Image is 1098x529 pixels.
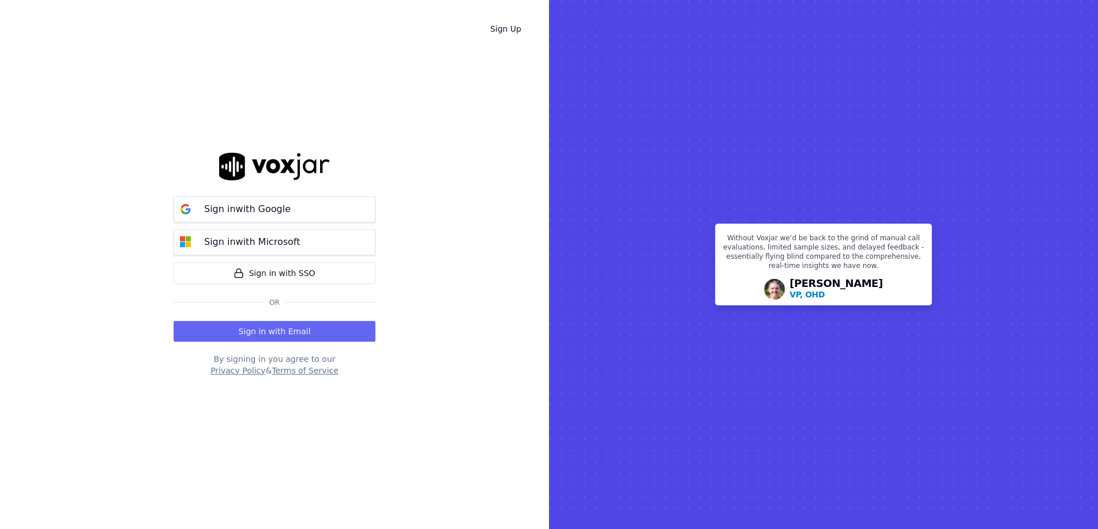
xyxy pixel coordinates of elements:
p: VP, OHD [789,289,825,300]
img: google Sign in button [174,198,197,221]
div: By signing in you agree to our & [174,353,375,376]
a: Sign in with SSO [174,262,375,284]
p: Sign in with Microsoft [204,235,300,249]
img: logo [219,153,330,180]
button: Sign in with Email [174,321,375,342]
button: Sign inwith Google [174,197,375,222]
img: Avatar [764,279,785,300]
a: Sign Up [481,18,531,39]
button: Sign inwith Microsoft [174,229,375,255]
button: Terms of Service [272,365,338,376]
span: Or [265,298,284,307]
img: microsoft Sign in button [174,231,197,254]
div: [PERSON_NAME] [789,278,883,300]
p: Without Voxjar we’d be back to the grind of manual call evaluations, limited sample sizes, and de... [723,233,924,275]
button: Privacy Policy [210,365,265,376]
p: Sign in with Google [204,202,291,216]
